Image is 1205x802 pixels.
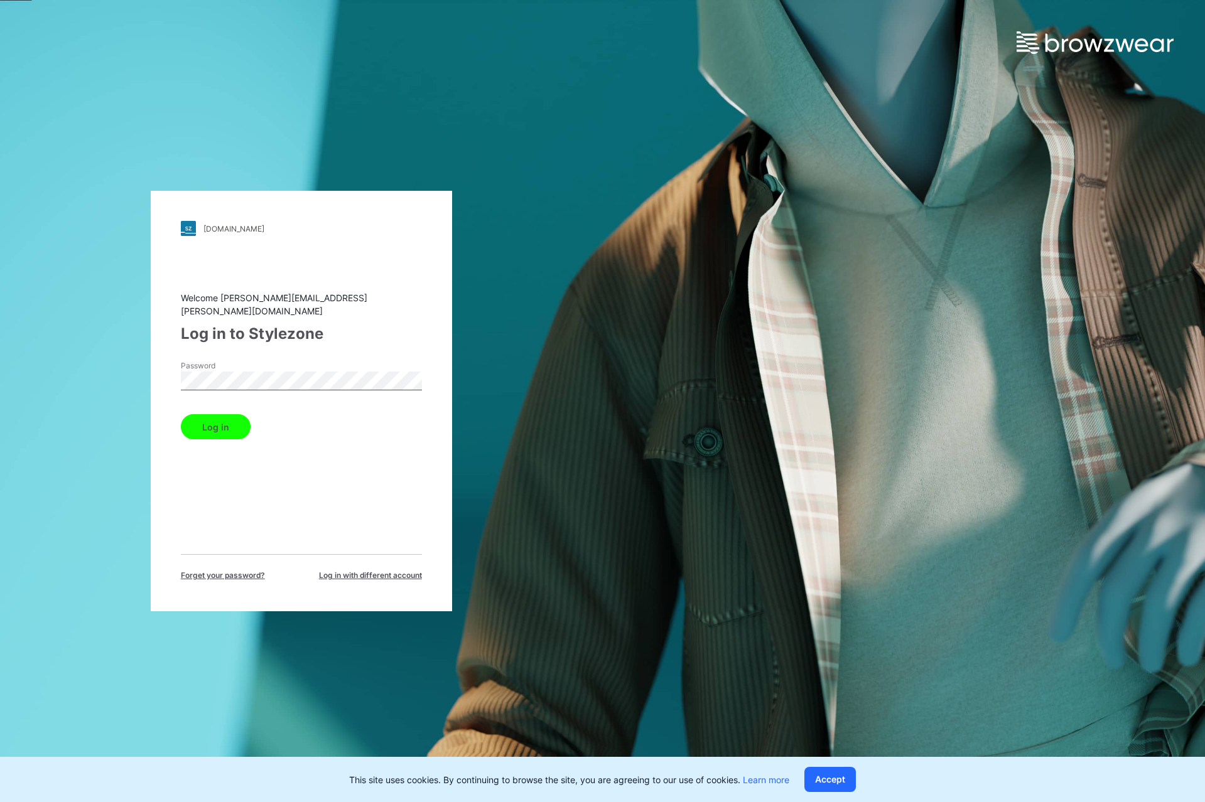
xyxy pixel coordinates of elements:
div: Log in to Stylezone [181,323,422,345]
button: Accept [804,767,856,792]
img: stylezone-logo.562084cfcfab977791bfbf7441f1a819.svg [181,221,196,236]
label: Password [181,360,269,372]
span: Log in with different account [319,570,422,581]
span: Forget your password? [181,570,265,581]
div: Welcome [PERSON_NAME][EMAIL_ADDRESS][PERSON_NAME][DOMAIN_NAME] [181,291,422,318]
img: browzwear-logo.e42bd6dac1945053ebaf764b6aa21510.svg [1017,31,1174,54]
a: Learn more [743,774,789,785]
button: Log in [181,414,251,439]
a: [DOMAIN_NAME] [181,221,422,236]
div: [DOMAIN_NAME] [203,224,264,233]
p: This site uses cookies. By continuing to browse the site, you are agreeing to our use of cookies. [349,773,789,786]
